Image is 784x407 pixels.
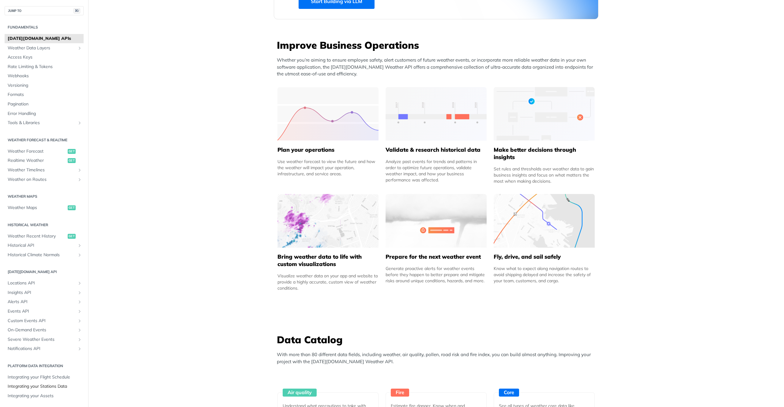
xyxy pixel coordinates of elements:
[277,351,598,365] p: With more than 80 different data fields, including weather, air quality, pollen, road risk and fi...
[77,253,82,257] button: Show subpages for Historical Climate Normals
[494,146,595,161] h5: Make better decisions through insights
[68,234,76,239] span: get
[5,137,84,143] h2: Weather Forecast & realtime
[8,318,76,324] span: Custom Events API
[8,383,82,390] span: Integrating your Stations Data
[391,389,409,397] div: Fire
[277,57,598,78] p: Whether you’re aiming to ensure employee safety, alert customers of future weather events, or inc...
[5,100,84,109] a: Pagination
[5,109,84,118] a: Error Handling
[77,243,82,248] button: Show subpages for Historical API
[5,6,84,15] button: JUMP TO⌘/
[8,167,76,173] span: Weather Timelines
[277,146,379,154] h5: Plan your operations
[5,25,84,30] h2: Fundamentals
[5,175,84,184] a: Weather on RoutesShow subpages for Weather on Routes
[77,281,82,286] button: Show subpages for Locations API
[8,92,82,98] span: Formats
[8,73,82,79] span: Webhooks
[77,177,82,182] button: Show subpages for Weather on Routes
[5,363,84,369] h2: Platform DATA integration
[386,87,487,141] img: 13d7ca0-group-496-2.svg
[5,165,84,175] a: Weather TimelinesShow subpages for Weather Timelines
[5,241,84,250] a: Historical APIShow subpages for Historical API
[5,232,84,241] a: Weather Recent Historyget
[8,308,76,314] span: Events API
[8,252,76,258] span: Historical Climate Normals
[77,120,82,125] button: Show subpages for Tools & Libraries
[5,34,84,43] a: [DATE][DOMAIN_NAME] APIs
[283,389,317,397] div: Air quality
[8,346,76,352] span: Notifications API
[8,158,66,164] span: Realtime Weather
[277,333,598,346] h3: Data Catalog
[77,46,82,51] button: Show subpages for Weather Data Layers
[8,54,82,60] span: Access Keys
[5,62,84,71] a: Rate Limiting & Tokens
[77,168,82,173] button: Show subpages for Weather Timelines
[494,87,595,141] img: a22d113-group-496-32x.svg
[73,8,80,13] span: ⌘/
[8,205,66,211] span: Weather Maps
[8,337,76,343] span: Severe Weather Events
[77,337,82,342] button: Show subpages for Severe Weather Events
[499,389,519,397] div: Core
[8,233,66,239] span: Weather Recent History
[8,280,76,286] span: Locations API
[5,222,84,228] h2: Historical Weather
[5,147,84,156] a: Weather Forecastget
[5,71,84,81] a: Webhooks
[5,307,84,316] a: Events APIShow subpages for Events API
[386,158,487,183] div: Analyze past events for trends and patterns in order to optimize future operations, validate weat...
[5,382,84,391] a: Integrating your Stations Data
[5,391,84,401] a: Integrating your Assets
[5,118,84,127] a: Tools & LibrariesShow subpages for Tools & Libraries
[386,265,487,284] div: Generate proactive alerts for weather events before they happen to better prepare and mitigate ri...
[5,335,84,344] a: Severe Weather EventsShow subpages for Severe Weather Events
[77,346,82,351] button: Show subpages for Notifications API
[8,120,76,126] span: Tools & Libraries
[5,194,84,199] h2: Weather Maps
[5,90,84,99] a: Formats
[386,194,487,248] img: 2c0a313-group-496-12x.svg
[8,64,82,70] span: Rate Limiting & Tokens
[277,87,379,141] img: 39565e8-group-4962x.svg
[277,158,379,177] div: Use weather forecast to view the future and how the weather will impact your operation, infrastru...
[8,299,76,305] span: Alerts API
[8,393,82,399] span: Integrating your Assets
[8,290,76,296] span: Insights API
[277,253,379,268] h5: Bring weather data to life with custom visualizations
[8,148,66,154] span: Weather Forecast
[5,156,84,165] a: Realtime Weatherget
[8,327,76,333] span: On-Demand Events
[5,279,84,288] a: Locations APIShow subpages for Locations API
[277,273,379,291] div: Visualize weather data on your app and website to provide a highly accurate, custom view of weath...
[386,253,487,261] h5: Prepare for the next weather event
[8,111,82,117] span: Error Handling
[5,203,84,212] a: Weather Mapsget
[8,177,76,183] span: Weather on Routes
[494,194,595,248] img: 994b3d6-mask-group-32x.svg
[5,269,84,275] h2: [DATE][DOMAIN_NAME] API
[5,250,84,260] a: Historical Climate NormalsShow subpages for Historical Climate Normals
[5,325,84,335] a: On-Demand EventsShow subpages for On-Demand Events
[77,309,82,314] button: Show subpages for Events API
[494,253,595,261] h5: Fly, drive, and sail safely
[5,373,84,382] a: Integrating your Flight Schedule
[277,38,598,52] h3: Improve Business Operations
[5,53,84,62] a: Access Keys
[8,242,76,249] span: Historical API
[68,158,76,163] span: get
[5,297,84,306] a: Alerts APIShow subpages for Alerts API
[5,344,84,353] a: Notifications APIShow subpages for Notifications API
[386,146,487,154] h5: Validate & research historical data
[494,166,595,184] div: Set rules and thresholds over weather data to gain business insights and focus on what matters th...
[8,374,82,380] span: Integrating your Flight Schedule
[8,45,76,51] span: Weather Data Layers
[277,194,379,248] img: 4463876-group-4982x.svg
[8,82,82,89] span: Versioning
[68,205,76,210] span: get
[5,44,84,53] a: Weather Data LayersShow subpages for Weather Data Layers
[494,265,595,284] div: Know what to expect along navigation routes to avoid shipping delayed and increase the safety of ...
[68,149,76,154] span: get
